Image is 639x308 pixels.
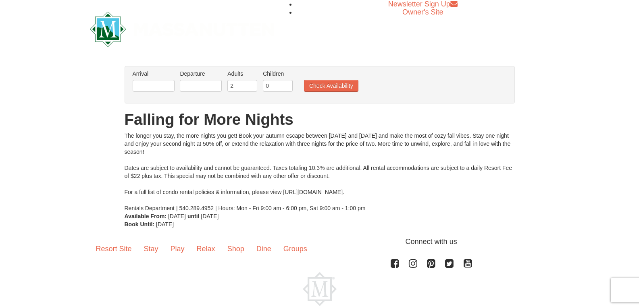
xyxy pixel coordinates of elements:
label: Arrival [133,70,175,78]
a: Owner's Site [402,8,443,16]
a: Resort Site [90,236,138,261]
label: Adults [227,70,257,78]
strong: until [187,213,200,219]
a: Shop [221,236,250,261]
span: [DATE] [168,213,186,219]
p: Connect with us [90,236,549,247]
h1: Falling for More Nights [125,112,515,128]
a: Massanutten Resort [90,19,275,37]
button: Check Availability [304,80,358,92]
a: Dine [250,236,277,261]
a: Relax [191,236,221,261]
img: Massanutten Resort Logo [90,12,275,47]
label: Departure [180,70,222,78]
strong: Available From: [125,213,167,219]
strong: Book Until: [125,221,155,227]
div: The longer you stay, the more nights you get! Book your autumn escape between [DATE] and [DATE] a... [125,132,515,212]
span: [DATE] [156,221,174,227]
img: Massanutten Resort Logo [303,272,337,306]
span: [DATE] [201,213,219,219]
a: Play [164,236,191,261]
a: Stay [138,236,164,261]
a: Groups [277,236,313,261]
label: Children [263,70,293,78]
